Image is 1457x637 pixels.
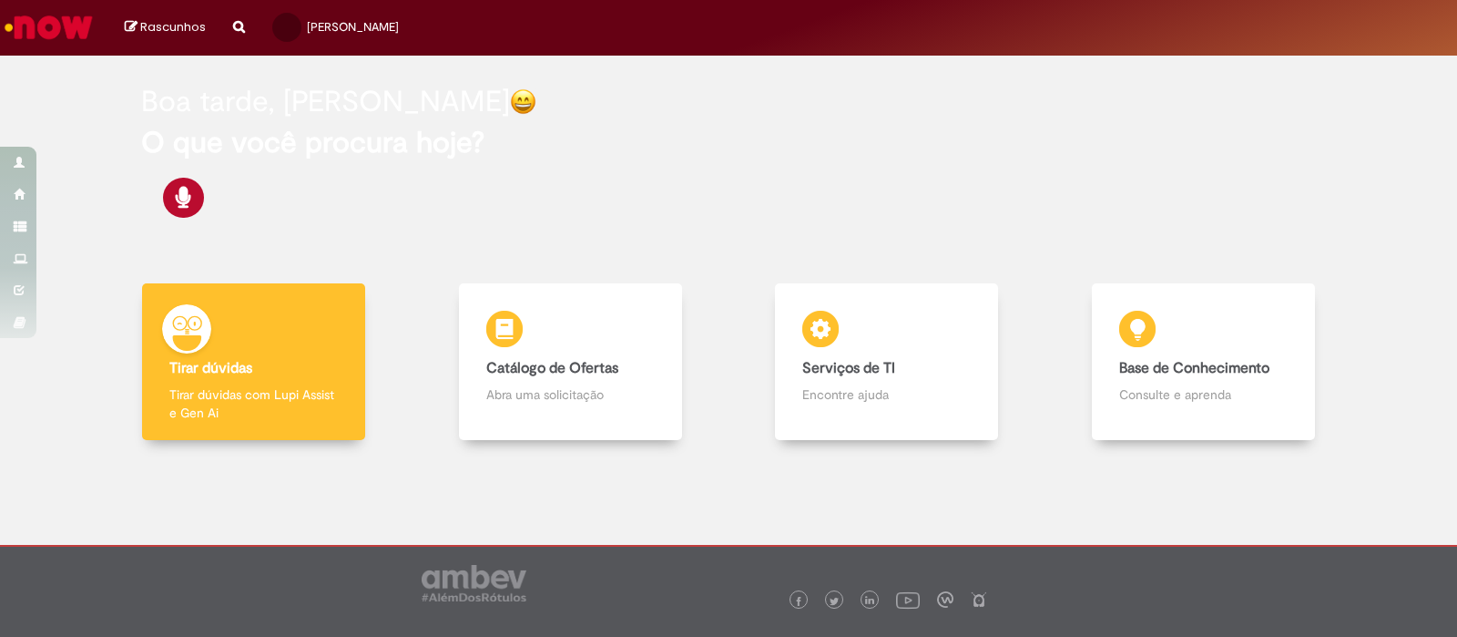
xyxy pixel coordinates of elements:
img: happy-face.png [510,88,536,115]
img: logo_footer_naosei.png [971,591,987,608]
b: Serviços de TI [802,359,895,377]
a: Tirar dúvidas Tirar dúvidas com Lupi Assist e Gen Ai [96,283,413,441]
b: Base de Conhecimento [1119,359,1269,377]
p: Tirar dúvidas com Lupi Assist e Gen Ai [169,385,338,422]
span: Rascunhos [140,18,206,36]
a: Catálogo de Ofertas Abra uma solicitação [413,283,729,441]
h2: Boa tarde, [PERSON_NAME] [141,86,510,118]
a: Serviços de TI Encontre ajuda [728,283,1045,441]
img: logo_footer_workplace.png [937,591,953,608]
img: logo_footer_ambev_rotulo_gray.png [422,565,526,601]
h2: O que você procura hoje? [141,127,1316,159]
p: Abra uma solicitação [486,385,655,404]
b: Catálogo de Ofertas [486,359,618,377]
img: logo_footer_facebook.png [794,597,803,606]
img: ServiceNow [2,9,96,46]
img: logo_footer_youtube.png [896,588,920,611]
p: Consulte e aprenda [1119,385,1288,404]
a: Rascunhos [125,19,206,36]
img: logo_footer_twitter.png [830,597,839,606]
p: Encontre ajuda [802,385,971,404]
a: Base de Conhecimento Consulte e aprenda [1045,283,1362,441]
span: [PERSON_NAME] [307,19,399,35]
img: logo_footer_linkedin.png [865,596,874,607]
b: Tirar dúvidas [169,359,252,377]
